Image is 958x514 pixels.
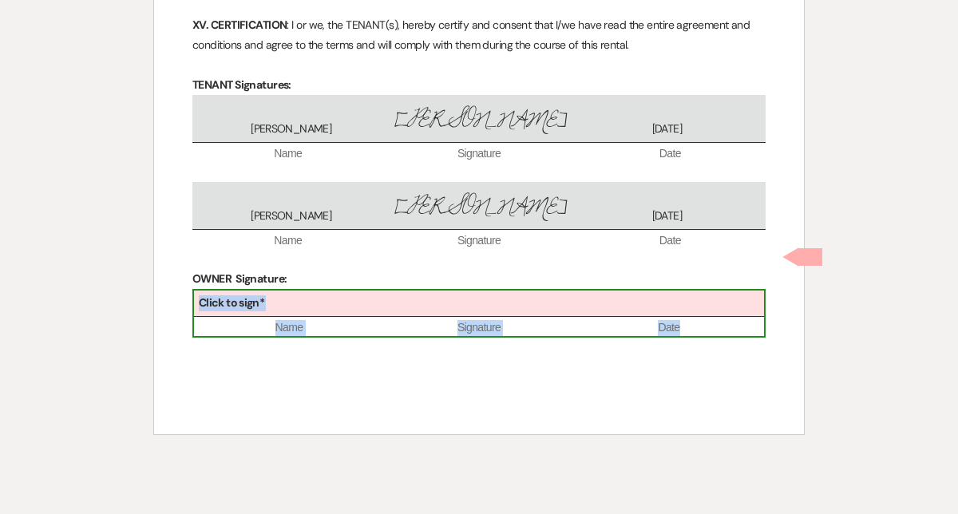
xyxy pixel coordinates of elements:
span: Signature [383,233,574,249]
span: [PERSON_NAME] [197,121,385,137]
span: Signature [383,146,574,162]
span: Date [574,320,764,336]
strong: TENANT Signatures: [192,77,291,92]
span: Date [575,233,766,249]
span: Name [192,146,383,162]
span: Name [194,320,384,336]
span: [PERSON_NAME] [385,103,572,137]
span: Name [192,233,383,249]
strong: OWNER Signature: [192,271,287,286]
strong: XV. CERTIFICATION [192,18,287,32]
span: Signature [384,320,574,336]
p: : I or we, the TENANT(s), hereby certify and consent that I/we have read the entire agreement and... [192,15,766,55]
span: Date [575,146,766,162]
span: [PERSON_NAME] [197,208,385,224]
span: [DATE] [573,121,761,137]
span: [DATE] [573,208,761,224]
b: Click to sign* [199,295,264,310]
span: [PERSON_NAME] [385,190,572,224]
